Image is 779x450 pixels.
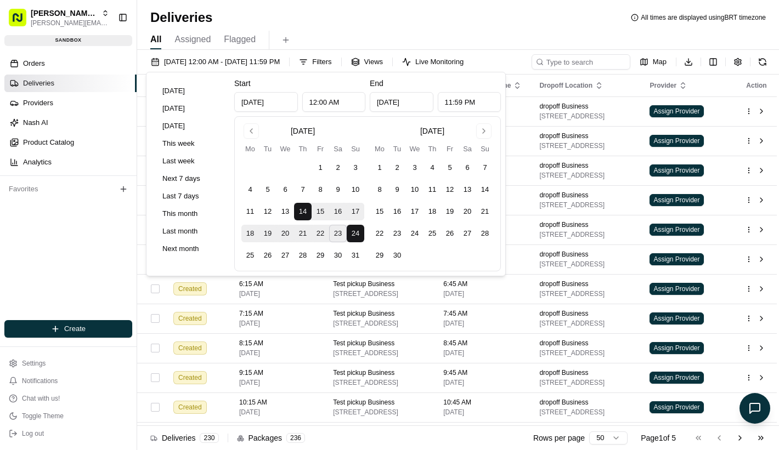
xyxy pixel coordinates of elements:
button: 18 [241,225,259,242]
span: dropoff Business [539,280,588,288]
a: Deliveries [4,75,137,92]
a: Powered byPylon [77,271,133,280]
p: Welcome 👋 [11,44,200,61]
span: Chat with us! [22,394,60,403]
button: 11 [424,181,441,198]
button: Next month [157,241,223,257]
button: 18 [424,203,441,220]
input: Time [302,92,366,112]
button: 16 [388,203,406,220]
label: End [370,79,383,88]
button: 19 [441,203,459,220]
span: Assign Provider [650,194,703,206]
span: 6:45 AM [443,280,522,288]
span: dropoff Business [539,309,588,318]
button: Chat with us! [4,391,132,406]
button: Create [4,320,132,338]
button: Go to previous month [244,123,259,139]
button: 27 [276,247,294,264]
button: This week [157,136,223,151]
button: Open chat [740,393,770,424]
button: [PERSON_NAME] Org [31,8,97,19]
span: Filters [312,57,331,67]
button: Last 7 days [157,189,223,204]
span: Assign Provider [650,283,703,295]
span: Analytics [23,157,52,167]
span: dropoff Business [539,339,588,348]
span: Product Catalog [23,138,74,147]
button: 14 [476,181,494,198]
button: Refresh [755,54,770,70]
button: [DATE] 12:00 AM - [DATE] 11:59 PM [146,54,285,70]
button: Notifications [4,373,132,389]
button: 20 [459,203,476,220]
a: Orders [4,55,137,72]
span: Toggle Theme [22,412,64,420]
button: 29 [312,247,329,264]
button: Views [346,54,388,70]
input: Type to search [532,54,630,70]
span: [STREET_ADDRESS] [539,260,632,269]
button: 12 [441,181,459,198]
span: 6:15 AM [239,280,315,288]
span: [DATE] [239,289,315,298]
span: [DATE] [443,349,522,357]
input: Clear [29,71,181,82]
button: 22 [371,225,388,242]
div: 230 [200,433,218,443]
button: 29 [371,247,388,264]
span: [DATE] [239,378,315,387]
span: Provider [650,81,676,90]
span: Test pickup Business [333,309,394,318]
button: 22 [312,225,329,242]
span: dropoff Business [539,368,588,377]
a: Analytics [4,153,137,171]
span: Assign Provider [650,105,703,117]
button: This month [157,206,223,221]
span: dropoff Business [539,132,588,140]
div: [DATE] [420,126,444,136]
div: Deliveries [150,432,219,443]
span: [PERSON_NAME][EMAIL_ADDRESS][DOMAIN_NAME] [31,19,109,27]
span: [STREET_ADDRESS] [539,201,632,209]
button: 19 [259,225,276,242]
button: Next 7 days [157,171,223,186]
button: 4 [241,181,259,198]
a: Product Catalog [4,134,137,151]
div: 💻 [93,246,101,255]
button: 11 [241,203,259,220]
p: Rows per page [533,432,585,443]
button: 8 [312,181,329,198]
span: Orders [23,59,45,69]
th: Wednesday [276,143,294,155]
span: [DATE] [97,170,120,179]
span: [PERSON_NAME] [34,170,89,179]
button: 1 [371,159,388,176]
span: [STREET_ADDRESS] [539,378,632,387]
span: [PERSON_NAME] [34,200,89,208]
button: 1 [312,159,329,176]
input: Date [234,92,298,112]
button: 23 [388,225,406,242]
button: 10 [406,181,424,198]
div: Action [745,81,768,90]
button: Go to next month [476,123,492,139]
span: Notifications [22,377,58,385]
span: 10:45 AM [443,398,522,407]
button: Log out [4,426,132,441]
span: Views [364,57,383,67]
span: Assign Provider [650,401,703,413]
span: Test pickup Business [333,339,394,348]
span: Test pickup Business [333,398,394,407]
span: dropoff Business [539,102,588,111]
button: 9 [329,181,347,198]
span: Flagged [224,33,256,46]
span: dropoff Business [539,161,588,170]
th: Friday [312,143,329,155]
button: 28 [476,225,494,242]
th: Thursday [294,143,312,155]
button: Start new chat [187,108,200,121]
button: 24 [347,225,364,242]
span: [STREET_ADDRESS] [539,171,632,180]
span: 8:45 AM [443,339,522,348]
